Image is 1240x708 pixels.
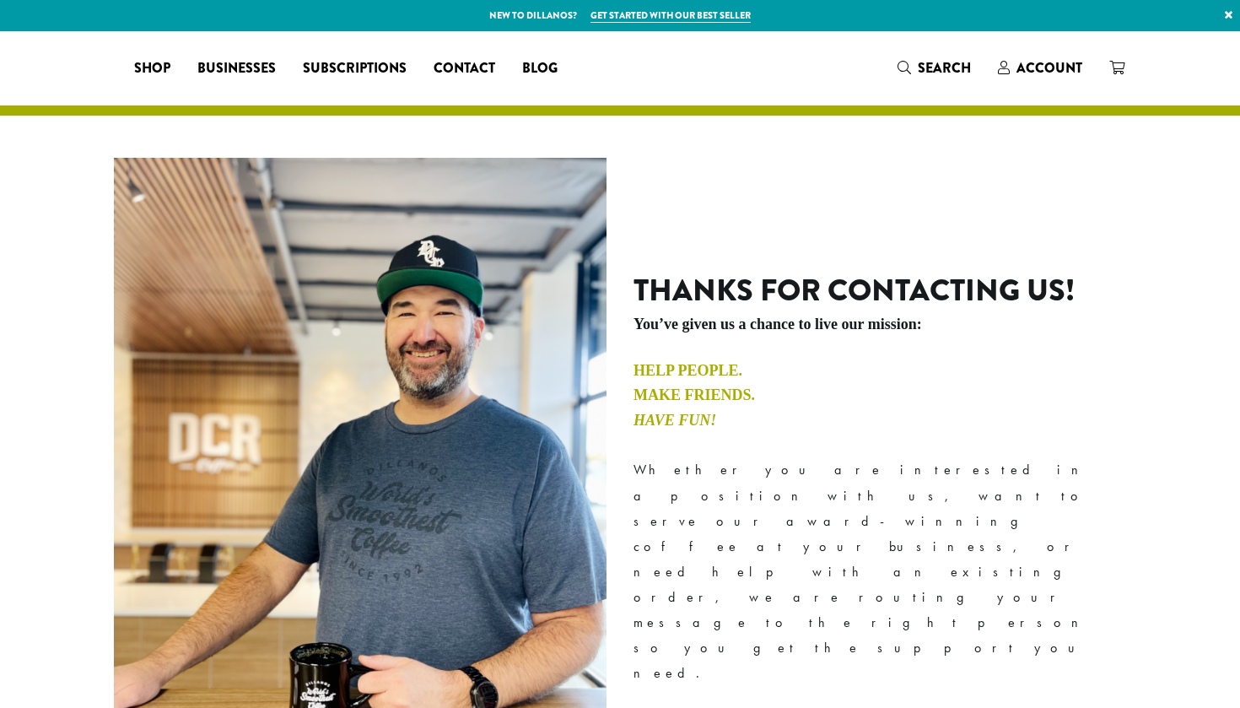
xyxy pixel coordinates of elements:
[633,412,716,429] em: Have Fun!
[633,386,1126,405] h4: Make Friends.
[633,457,1126,686] p: Whether you are interested in a position with us, want to serve our award-winning coffee at your ...
[590,8,751,23] a: Get started with our best seller
[633,273,1126,309] h2: Thanks for contacting us!
[633,316,1126,334] h5: You’ve given us a chance to live our mission:
[303,58,407,79] span: Subscriptions
[121,55,184,82] a: Shop
[884,54,984,82] a: Search
[918,58,971,78] span: Search
[134,58,170,79] span: Shop
[633,362,1126,381] h4: Help People.
[522,58,558,79] span: Blog
[1016,58,1082,78] span: Account
[197,58,276,79] span: Businesses
[434,58,495,79] span: Contact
